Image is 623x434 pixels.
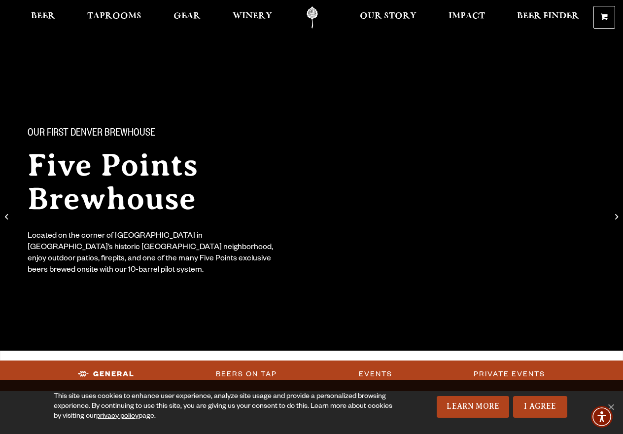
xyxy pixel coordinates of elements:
[437,396,509,418] a: Learn More
[517,12,579,20] span: Beer Finder
[54,392,398,422] div: This site uses cookies to enhance user experience, analyze site usage and provide a personalized ...
[511,6,586,29] a: Beer Finder
[353,6,423,29] a: Our Story
[513,396,567,418] a: I Agree
[294,6,331,29] a: Odell Home
[28,128,155,141] span: Our First Denver Brewhouse
[28,231,280,277] div: Located on the corner of [GEOGRAPHIC_DATA] in [GEOGRAPHIC_DATA]’s historic [GEOGRAPHIC_DATA] neig...
[81,6,148,29] a: Taprooms
[355,363,396,386] a: Events
[442,6,491,29] a: Impact
[360,12,416,20] span: Our Story
[87,12,141,20] span: Taprooms
[449,12,485,20] span: Impact
[233,12,272,20] span: Winery
[31,12,55,20] span: Beer
[25,6,62,29] a: Beer
[591,406,613,428] div: Accessibility Menu
[173,12,201,20] span: Gear
[74,363,138,386] a: General
[28,148,335,216] h2: Five Points Brewhouse
[226,6,278,29] a: Winery
[212,363,281,386] a: Beers on Tap
[96,413,138,421] a: privacy policy
[167,6,207,29] a: Gear
[470,363,549,386] a: Private Events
